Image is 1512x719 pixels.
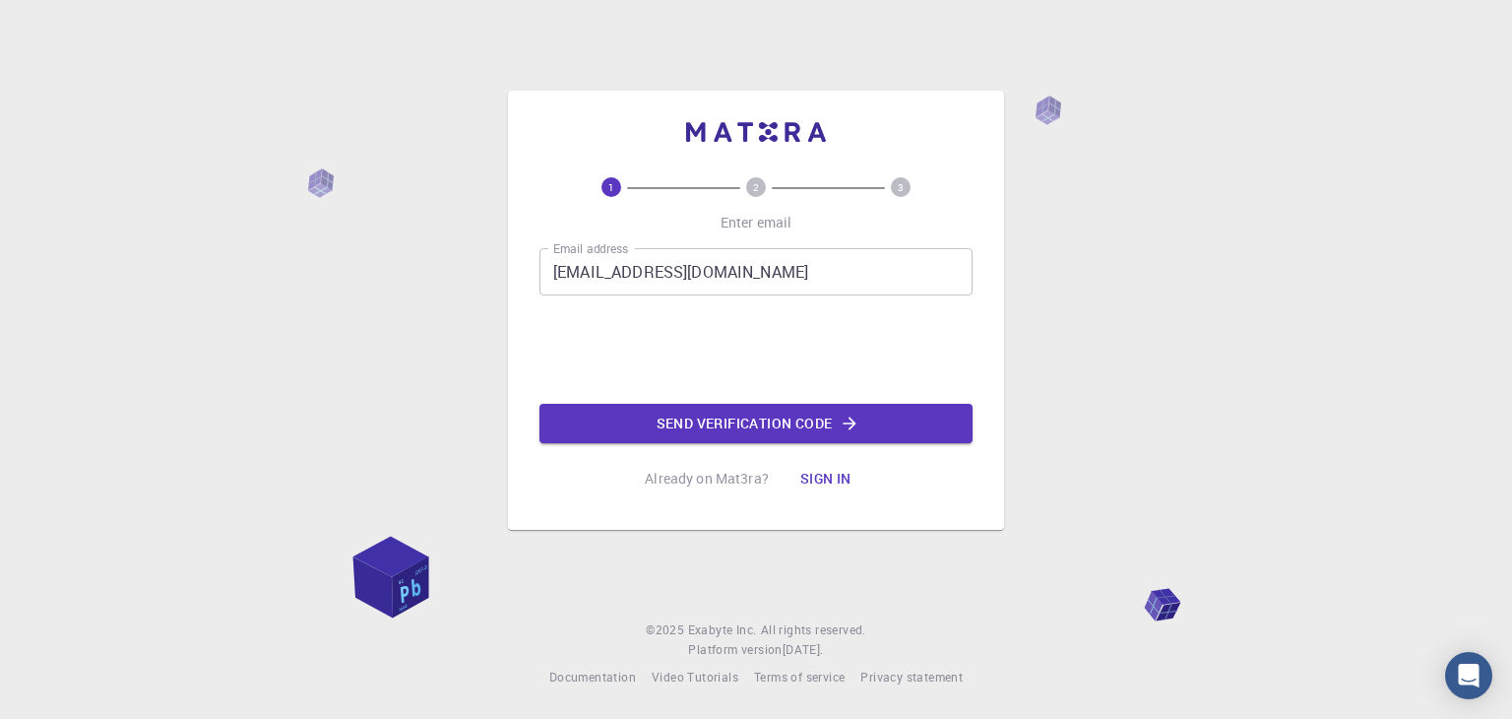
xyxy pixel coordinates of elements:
text: 3 [898,180,904,194]
span: Video Tutorials [652,669,738,685]
a: Exabyte Inc. [688,621,757,640]
label: Email address [553,240,628,257]
a: Documentation [549,668,636,687]
a: Privacy statement [860,668,963,687]
span: Privacy statement [860,669,963,685]
a: [DATE]. [783,640,824,660]
span: Documentation [549,669,636,685]
span: © 2025 [646,621,687,640]
a: Video Tutorials [652,668,738,687]
span: [DATE] . [783,641,824,657]
text: 2 [753,180,759,194]
iframe: reCAPTCHA [606,311,906,388]
button: Sign in [785,459,867,498]
button: Send verification code [539,404,973,443]
span: All rights reserved. [761,621,866,640]
div: Open Intercom Messenger [1445,652,1492,699]
span: Exabyte Inc. [688,621,757,637]
span: Platform version [688,640,782,660]
text: 1 [608,180,614,194]
span: Terms of service [754,669,845,685]
p: Enter email [721,213,792,232]
a: Terms of service [754,668,845,687]
p: Already on Mat3ra? [645,469,769,489]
